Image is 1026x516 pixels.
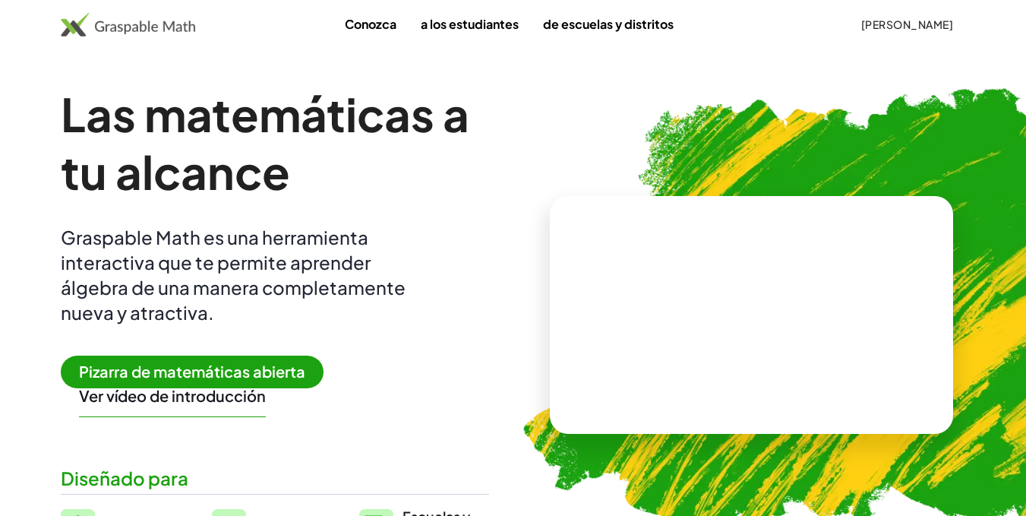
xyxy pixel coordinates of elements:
font: Ver vídeo de introducción [79,386,266,405]
video: ¿Qué es esto? Es notación matemática dinámica. Esta notación desempeña un papel fundamental en có... [637,258,865,372]
a: de escuelas y distritos [531,10,686,38]
font: Las matemáticas a tu alcance [61,85,469,200]
font: Conozca [345,16,396,32]
font: [PERSON_NAME] [861,17,953,31]
font: Pizarra de matemáticas abierta [79,362,305,381]
font: Graspable Math es una herramienta interactiva que te permite aprender álgebra de una manera compl... [61,226,406,324]
a: a los estudiantes [409,10,531,38]
font: a los estudiantes [421,16,519,32]
a: Conozca [333,10,409,38]
button: [PERSON_NAME] [848,11,965,38]
button: Ver vídeo de introducción [79,386,266,406]
font: de escuelas y distritos [543,16,674,32]
font: Diseñado para [61,467,188,489]
a: Pizarra de matemáticas abierta [61,365,336,381]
